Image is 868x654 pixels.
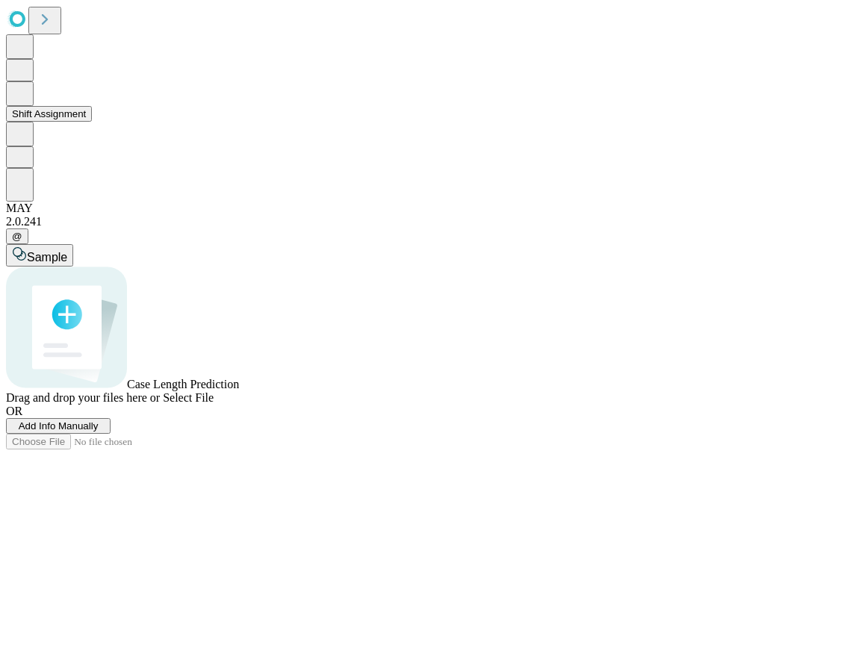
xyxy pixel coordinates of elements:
span: Select File [163,391,214,404]
span: Add Info Manually [19,420,99,432]
button: Sample [6,244,73,267]
div: 2.0.241 [6,215,862,228]
button: @ [6,228,28,244]
span: @ [12,231,22,242]
div: MAY [6,202,862,215]
span: Drag and drop your files here or [6,391,160,404]
button: Add Info Manually [6,418,111,434]
button: Shift Assignment [6,106,92,122]
span: Case Length Prediction [127,378,239,390]
span: Sample [27,251,67,264]
span: OR [6,405,22,417]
